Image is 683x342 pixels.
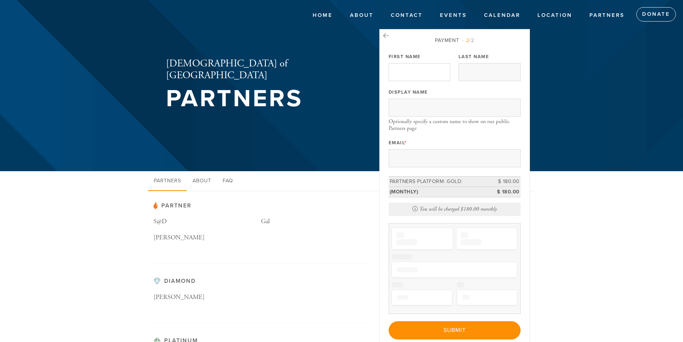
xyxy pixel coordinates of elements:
a: About [345,9,379,22]
label: First Name [389,53,421,60]
a: Location [532,9,578,22]
a: Partners [148,171,187,191]
a: FAQ [217,171,239,191]
label: Last Name [459,53,489,60]
div: Optionally specify a custom name to show on our public Partners page [389,118,521,132]
a: Partners [584,9,630,22]
a: Donate [636,7,676,22]
a: Events [435,9,472,22]
a: Contact [385,9,428,22]
td: (monthly) [389,187,488,197]
p: [PERSON_NAME] [153,292,261,303]
a: Calendar [479,9,526,22]
span: 2 [466,37,469,43]
h3: Diamond [153,278,369,285]
p: Gal [261,216,369,227]
img: pp-partner.svg [153,202,158,209]
label: Display Name [389,89,428,95]
a: About [187,171,217,191]
p: [PERSON_NAME] [153,233,261,243]
h2: [DEMOGRAPHIC_DATA] of [GEOGRAPHIC_DATA] [166,58,356,82]
td: $ 180.00 [488,177,521,187]
td: Partners Platform: Gold: [389,177,488,187]
input: Submit [389,321,521,339]
img: pp-diamond.svg [153,278,161,285]
span: /2 [462,37,474,43]
td: $ 180.00 [488,187,521,197]
div: You will be charged $180.00 monthly [389,203,521,216]
h3: Partner [153,202,369,209]
label: Email [389,140,407,146]
h1: Partners [166,87,356,111]
p: S@D [153,216,261,227]
div: Payment [389,37,521,44]
span: This field is required. [404,140,407,146]
a: Home [307,9,338,22]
